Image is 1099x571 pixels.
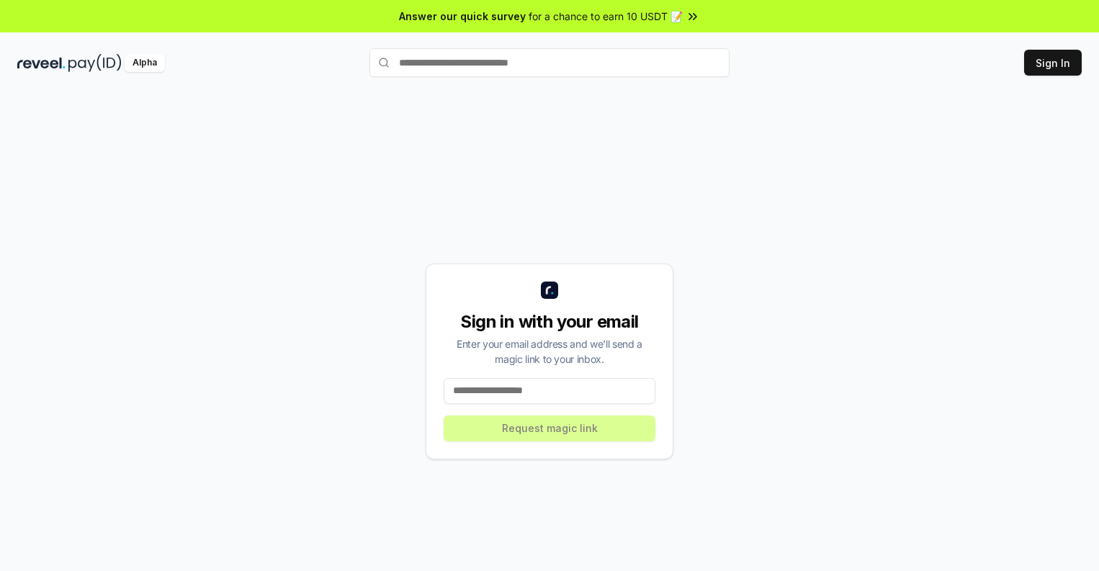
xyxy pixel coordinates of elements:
[17,54,66,72] img: reveel_dark
[444,336,655,367] div: Enter your email address and we’ll send a magic link to your inbox.
[399,9,526,24] span: Answer our quick survey
[444,310,655,333] div: Sign in with your email
[68,54,122,72] img: pay_id
[529,9,683,24] span: for a chance to earn 10 USDT 📝
[541,282,558,299] img: logo_small
[125,54,165,72] div: Alpha
[1024,50,1082,76] button: Sign In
